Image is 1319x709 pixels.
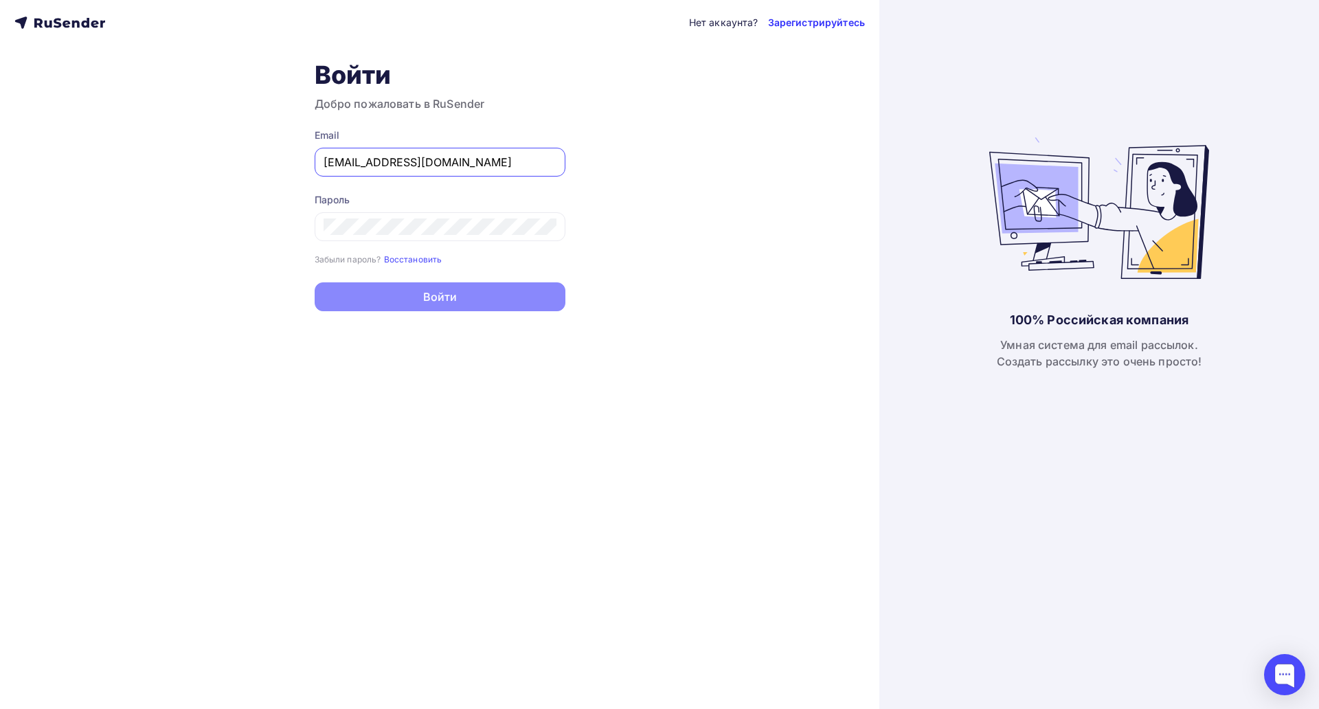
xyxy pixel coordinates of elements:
[315,254,381,265] small: Забыли пароль?
[315,128,565,142] div: Email
[324,154,556,170] input: Укажите свой email
[997,337,1202,370] div: Умная система для email рассылок. Создать рассылку это очень просто!
[315,193,565,207] div: Пароль
[315,60,565,90] h1: Войти
[315,282,565,311] button: Войти
[384,254,442,265] small: Восстановить
[315,95,565,112] h3: Добро пожаловать в RuSender
[689,16,758,30] div: Нет аккаунта?
[1010,312,1188,328] div: 100% Российская компания
[384,253,442,265] a: Восстановить
[768,16,865,30] a: Зарегистрируйтесь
